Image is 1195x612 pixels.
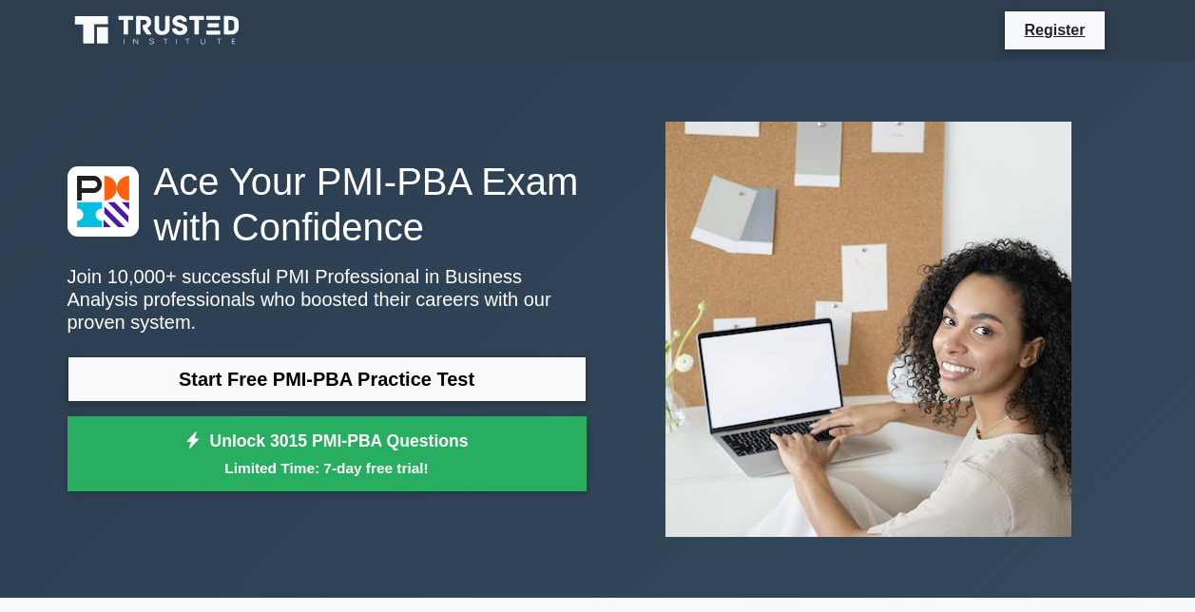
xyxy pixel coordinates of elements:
a: Start Free PMI-PBA Practice Test [67,356,587,402]
h1: Ace Your PMI-PBA Exam with Confidence [67,159,587,250]
small: Limited Time: 7-day free trial! [91,457,563,479]
a: Unlock 3015 PMI-PBA QuestionsLimited Time: 7-day free trial! [67,416,587,492]
a: Register [1012,18,1096,42]
p: Join 10,000+ successful PMI Professional in Business Analysis professionals who boosted their car... [67,265,587,334]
